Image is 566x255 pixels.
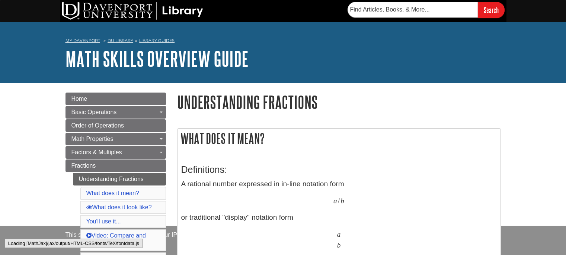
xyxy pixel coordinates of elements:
a: Math Properties [65,133,166,145]
span: Home [71,96,87,102]
span: b [340,197,344,205]
a: Basic Operations [65,106,166,119]
h2: What does it mean? [178,129,501,148]
nav: breadcrumb [65,36,501,48]
a: DU Library [108,38,133,43]
span: a [337,230,341,239]
span: Basic Operations [71,109,117,115]
input: Search [478,2,505,18]
a: Understanding Fractions [73,173,166,185]
a: Fractions [65,159,166,172]
form: Searches DU Library's articles, books, and more [348,2,505,18]
a: Home [65,93,166,105]
span: Factors & Multiples [71,149,122,155]
a: What does it look like? [86,204,152,210]
div: Loading [MathJax]/jax/output/HTML-CSS/fonts/TeX/fontdata.js [5,239,143,248]
input: Find Articles, Books, & More... [348,2,478,17]
span: a [333,197,337,205]
span: Fractions [71,162,96,169]
a: Video: Compare and Order Fractions [86,232,146,248]
span: / [338,197,340,205]
span: b [337,241,341,249]
a: Math Skills Overview Guide [65,47,249,70]
span: Math Properties [71,136,113,142]
h1: Understanding Fractions [177,93,501,112]
a: You'll use it... [86,218,121,225]
a: Order of Operations [65,119,166,132]
span: Order of Operations [71,122,124,129]
a: Library Guides [139,38,175,43]
h3: Definitions: [181,164,497,175]
img: DU Library [62,2,203,20]
a: What does it mean? [86,190,139,196]
a: My Davenport [65,38,100,44]
a: Factors & Multiples [65,146,166,159]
